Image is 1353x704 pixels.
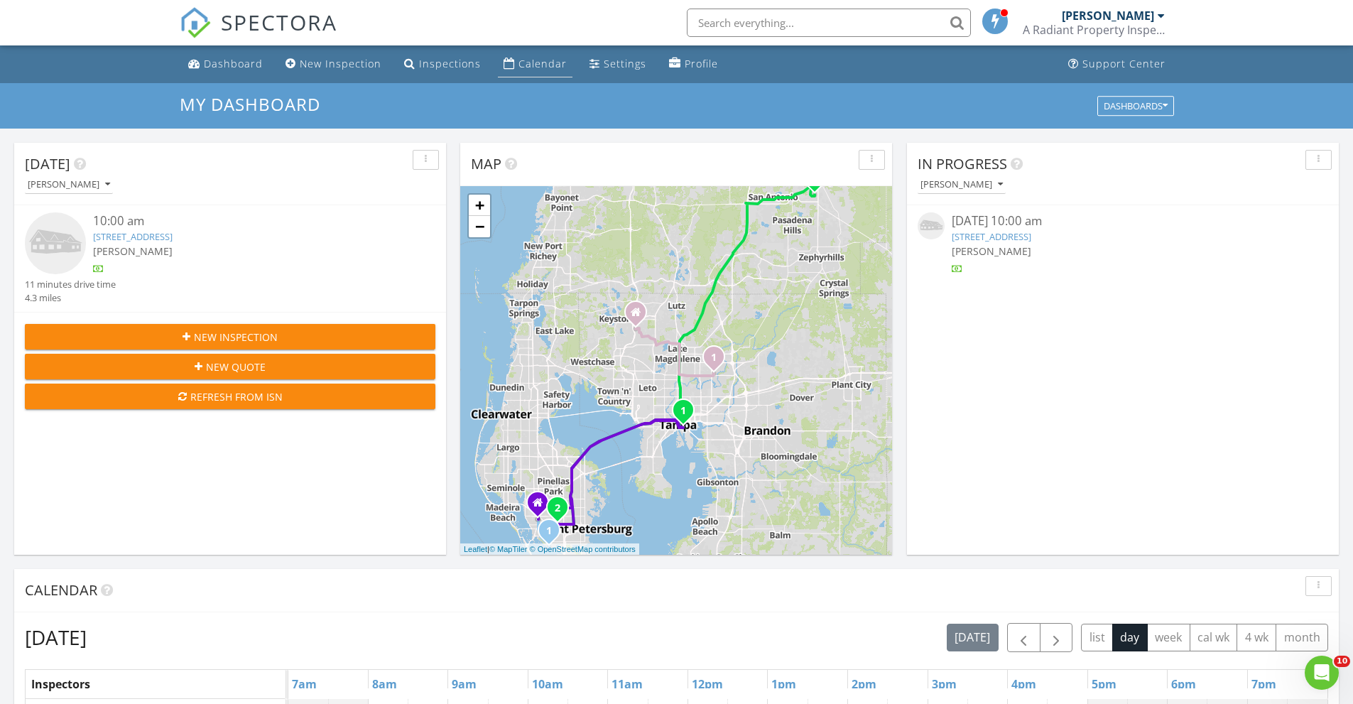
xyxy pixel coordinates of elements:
[1008,673,1040,695] a: 4pm
[93,212,401,230] div: 10:00 am
[469,216,490,237] a: Zoom out
[464,545,487,553] a: Leaflet
[584,51,652,77] a: Settings
[952,244,1031,258] span: [PERSON_NAME]
[918,212,945,239] img: house-placeholder-square-ca63347ab8c70e15b013bc22427d3df0f7f082c62ce06d78aee8ec4e70df452f.jpg
[768,673,800,695] a: 1pm
[1097,96,1174,116] button: Dashboards
[848,673,880,695] a: 2pm
[538,502,546,511] div: 1700 66th Street N., Suite 406, Saint Petersburg FL 33710
[180,7,211,38] img: The Best Home Inspection Software - Spectora
[369,673,401,695] a: 8am
[947,624,999,651] button: [DATE]
[489,545,528,553] a: © MapTiler
[36,389,424,404] div: Refresh from ISN
[204,57,263,70] div: Dashboard
[530,545,636,553] a: © OpenStreetMap contributors
[528,673,567,695] a: 10am
[636,312,644,320] div: 5372 LAKE LE CLARE RD, LUTZ FL 33558
[685,57,718,70] div: Profile
[920,180,1003,190] div: [PERSON_NAME]
[688,673,727,695] a: 12pm
[1190,624,1238,651] button: cal wk
[558,507,566,516] div: 4242 7th Ave N, Saint Petersburg, FL 33713
[206,359,266,374] span: New Quote
[918,175,1006,195] button: [PERSON_NAME]
[1112,624,1148,651] button: day
[928,673,960,695] a: 3pm
[25,175,113,195] button: [PERSON_NAME]
[25,384,435,409] button: Refresh from ISN
[1334,656,1350,667] span: 10
[288,673,320,695] a: 7am
[1082,57,1165,70] div: Support Center
[28,180,110,190] div: [PERSON_NAME]
[25,212,86,274] img: house-placeholder-square-ca63347ab8c70e15b013bc22427d3df0f7f082c62ce06d78aee8ec4e70df452f.jpg
[183,51,268,77] a: Dashboard
[471,154,501,173] span: Map
[25,154,70,173] span: [DATE]
[180,19,337,49] a: SPECTORA
[549,530,558,538] div: 3022 Beach Blvd S, Gulfport, FL 33707
[1007,623,1040,652] button: Previous day
[1147,624,1190,651] button: week
[194,330,278,345] span: New Inspection
[25,278,116,291] div: 11 minutes drive time
[221,7,337,37] span: SPECTORA
[1104,101,1168,111] div: Dashboards
[448,673,480,695] a: 9am
[604,57,646,70] div: Settings
[1248,673,1280,695] a: 7pm
[555,504,560,514] i: 2
[469,195,490,216] a: Zoom in
[1081,624,1113,651] button: list
[419,57,481,70] div: Inspections
[1023,23,1165,37] div: A Radiant Property Inspection
[1305,656,1339,690] iframe: Intercom live chat
[663,51,724,77] a: Profile
[93,230,173,243] a: [STREET_ADDRESS]
[498,51,572,77] a: Calendar
[180,92,320,116] span: My Dashboard
[918,212,1328,276] a: [DATE] 10:00 am [STREET_ADDRESS] [PERSON_NAME]
[25,580,97,600] span: Calendar
[952,230,1031,243] a: [STREET_ADDRESS]
[1062,9,1154,23] div: [PERSON_NAME]
[25,212,435,305] a: 10:00 am [STREET_ADDRESS] [PERSON_NAME] 11 minutes drive time 4.3 miles
[25,324,435,350] button: New Inspection
[680,406,686,416] i: 1
[398,51,487,77] a: Inspections
[918,154,1007,173] span: In Progress
[1276,624,1328,651] button: month
[1168,673,1200,695] a: 6pm
[1088,673,1120,695] a: 5pm
[300,57,381,70] div: New Inspection
[25,354,435,379] button: New Quote
[546,526,552,536] i: 1
[1040,623,1073,652] button: Next day
[1237,624,1276,651] button: 4 wk
[952,212,1294,230] div: [DATE] 10:00 am
[25,291,116,305] div: 4.3 miles
[280,51,387,77] a: New Inspection
[31,676,90,692] span: Inspectors
[93,244,173,258] span: [PERSON_NAME]
[608,673,646,695] a: 11am
[1063,51,1171,77] a: Support Center
[25,623,87,651] h2: [DATE]
[518,57,567,70] div: Calendar
[711,353,717,363] i: 1
[683,410,692,418] div: 449 S 12th St Unit 2702, Tampa, FL 33602
[460,543,639,556] div: |
[714,357,722,365] div: 123 Ridgedale Rd, Temple Terrace, FL 33617
[687,9,971,37] input: Search everything...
